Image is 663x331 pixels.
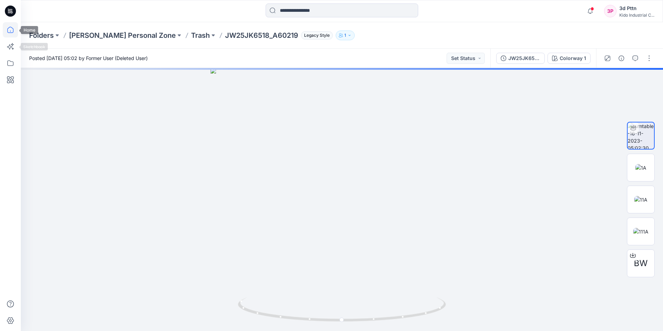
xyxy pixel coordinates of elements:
div: Colorway 1 [560,54,586,62]
div: Kido Industrial C... [619,12,654,18]
a: Trash [191,31,210,40]
img: 111A [633,228,648,235]
button: 1 [336,31,355,40]
a: Former User (Deleted User) [86,55,148,61]
img: 1A [635,164,646,171]
button: Legacy Style [298,31,333,40]
button: Colorway 1 [548,53,591,64]
button: JW25JK6518_A60219 [496,53,545,64]
span: BW [634,257,648,270]
div: 3d Pttn [619,4,654,12]
div: JW25JK6518_A60219 [508,54,540,62]
img: 11A [634,196,647,203]
p: 1 [344,32,346,39]
div: 3P [604,5,617,17]
span: Posted [DATE] 05:02 by [29,54,148,62]
button: Details [616,53,627,64]
a: [PERSON_NAME] Personal Zone [69,31,176,40]
p: JW25JK6518_A60219 [225,31,298,40]
span: Legacy Style [301,31,333,40]
a: Folders [29,31,54,40]
img: turntable-16-11-2023-05:02:30 [628,122,654,149]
